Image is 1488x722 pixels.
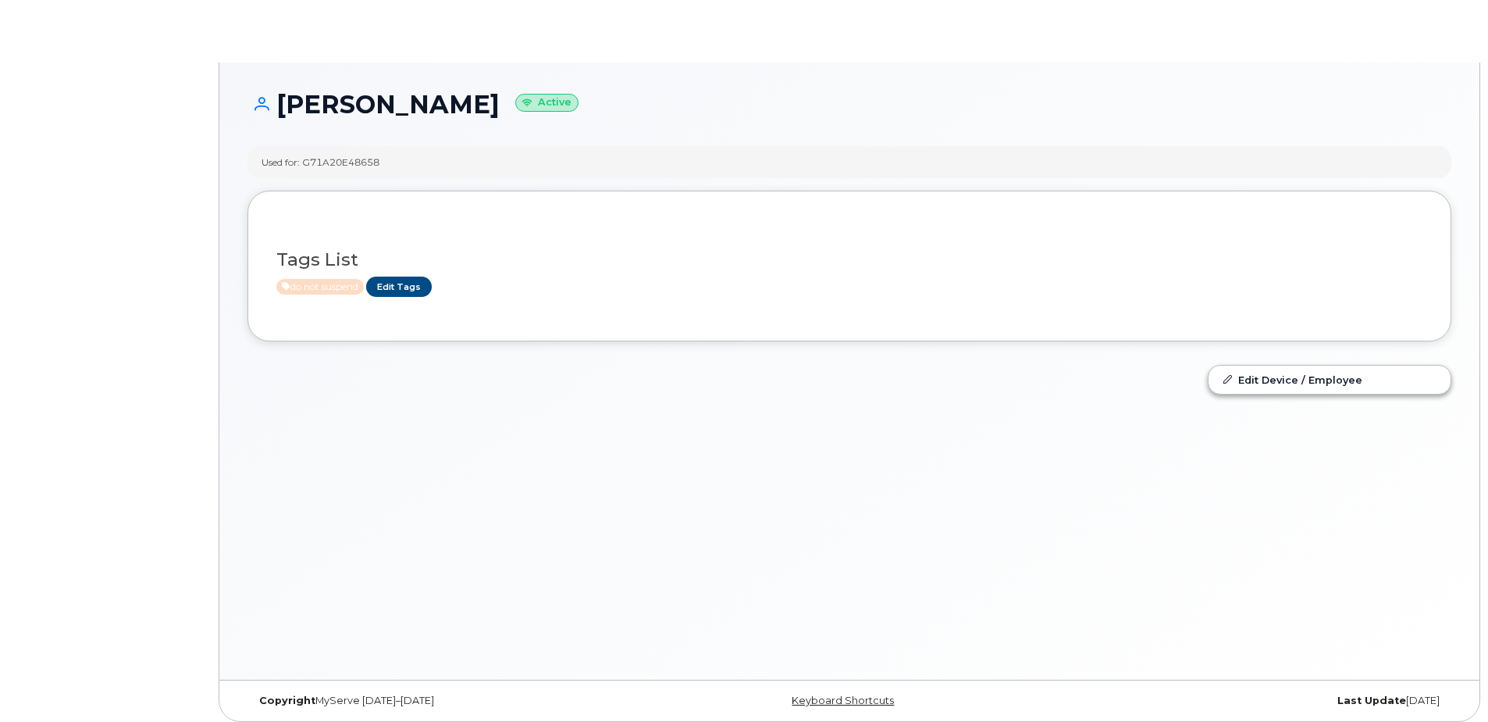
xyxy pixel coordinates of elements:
[792,695,894,706] a: Keyboard Shortcuts
[1050,695,1451,707] div: [DATE]
[1337,695,1406,706] strong: Last Update
[515,94,578,112] small: Active
[259,695,315,706] strong: Copyright
[262,155,379,169] div: Used for: G71A20E48658
[247,91,1451,118] h1: [PERSON_NAME]
[1209,366,1451,394] a: Edit Device / Employee
[247,695,649,707] div: MyServe [DATE]–[DATE]
[276,279,364,295] span: Active
[276,250,1422,270] h3: Tags List
[366,277,432,296] a: Edit Tags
